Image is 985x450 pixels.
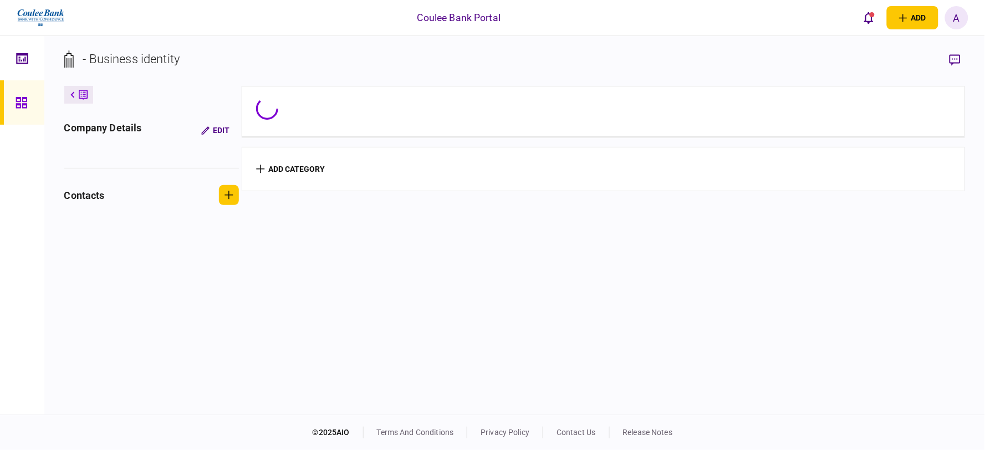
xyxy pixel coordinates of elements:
a: release notes [623,428,673,437]
a: contact us [557,428,595,437]
div: © 2025 AIO [313,427,364,438]
img: client company logo [16,4,65,32]
div: contacts [64,188,105,203]
button: add category [256,165,325,173]
div: Coulee Bank Portal [417,11,501,25]
div: - Business identity [83,50,180,68]
div: company details [64,120,142,140]
a: privacy policy [481,428,529,437]
button: A [945,6,968,29]
a: terms and conditions [377,428,454,437]
button: Edit [192,120,239,140]
button: open notifications list [857,6,880,29]
button: open adding identity options [887,6,938,29]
